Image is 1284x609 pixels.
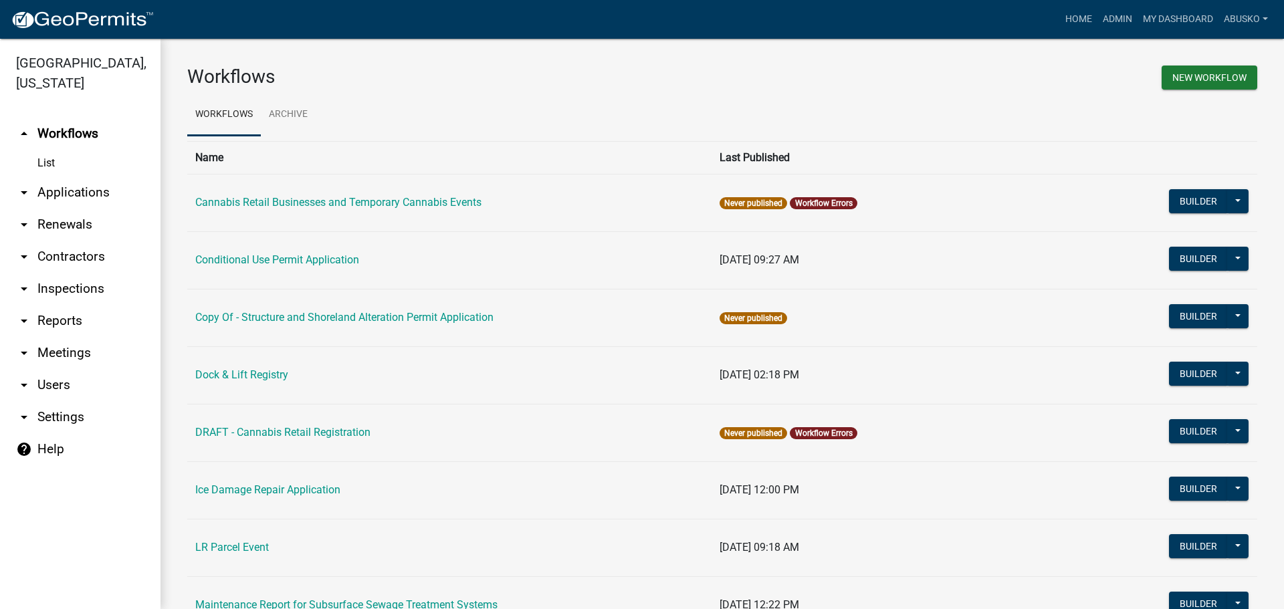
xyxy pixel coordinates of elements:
a: Workflows [187,94,261,136]
button: Builder [1169,534,1228,558]
i: arrow_drop_down [16,313,32,329]
a: Archive [261,94,316,136]
a: Workflow Errors [795,199,853,208]
a: Home [1060,7,1097,32]
a: Dock & Lift Registry [195,368,288,381]
i: arrow_drop_down [16,281,32,297]
i: arrow_drop_up [16,126,32,142]
span: [DATE] 09:27 AM [720,253,799,266]
button: Builder [1169,304,1228,328]
a: Workflow Errors [795,429,853,438]
i: arrow_drop_down [16,377,32,393]
span: [DATE] 12:00 PM [720,483,799,496]
a: DRAFT - Cannabis Retail Registration [195,426,370,439]
button: Builder [1169,477,1228,501]
button: New Workflow [1162,66,1257,90]
button: Builder [1169,189,1228,213]
span: Never published [720,427,787,439]
span: [DATE] 02:18 PM [720,368,799,381]
button: Builder [1169,247,1228,271]
h3: Workflows [187,66,712,88]
a: Copy Of - Structure and Shoreland Alteration Permit Application [195,311,494,324]
span: [DATE] 09:18 AM [720,541,799,554]
th: Last Published [712,141,1101,174]
a: My Dashboard [1138,7,1218,32]
a: Conditional Use Permit Application [195,253,359,266]
th: Name [187,141,712,174]
i: help [16,441,32,457]
i: arrow_drop_down [16,249,32,265]
button: Builder [1169,419,1228,443]
a: Admin [1097,7,1138,32]
span: Never published [720,312,787,324]
a: LR Parcel Event [195,541,269,554]
a: Cannabis Retail Businesses and Temporary Cannabis Events [195,196,481,209]
a: Ice Damage Repair Application [195,483,340,496]
button: Builder [1169,362,1228,386]
span: Never published [720,197,787,209]
i: arrow_drop_down [16,217,32,233]
i: arrow_drop_down [16,185,32,201]
a: abusko [1218,7,1273,32]
i: arrow_drop_down [16,345,32,361]
i: arrow_drop_down [16,409,32,425]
